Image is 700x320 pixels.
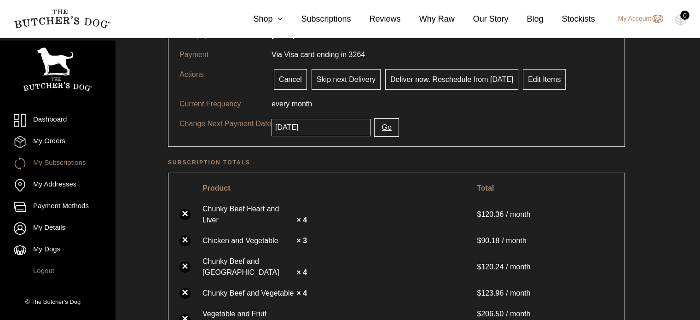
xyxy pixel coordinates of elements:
[14,244,101,256] a: My Dogs
[197,179,470,198] th: Product
[523,69,566,90] a: Edit Items
[14,222,101,235] a: My Details
[14,157,101,170] a: My Subscriptions
[14,201,101,213] a: Payment Methods
[312,69,381,90] a: Skip next Delivery
[680,11,689,20] div: 0
[202,288,295,299] a: Chunky Beef and Vegetable
[274,69,307,90] a: Cancel
[675,14,686,26] img: TBD_Cart-Empty.png
[471,283,619,303] td: / month
[168,158,625,167] h2: Subscription totals
[179,235,191,246] a: ×
[471,179,619,198] th: Total
[477,210,506,218] span: 120.36
[202,235,295,246] a: Chicken and Vegetable
[455,13,509,25] a: Our Story
[296,268,307,276] strong: × 4
[174,45,266,64] td: Payment
[296,237,307,244] strong: × 3
[477,289,481,297] span: $
[471,251,619,282] td: / month
[374,118,399,137] button: Go
[401,13,455,25] a: Why Raw
[509,13,544,25] a: Blog
[235,13,283,25] a: Shop
[202,204,295,226] a: Chunky Beef Heart and Liver
[174,64,266,94] td: Actions
[477,308,506,320] span: 206.50
[477,310,481,318] span: $
[14,179,101,192] a: My Addresses
[14,266,101,278] a: Logout
[477,263,481,271] span: $
[14,114,101,127] a: Dashboard
[292,100,312,108] span: month
[296,289,307,297] strong: × 4
[477,237,481,244] span: $
[296,216,307,224] strong: × 4
[179,262,191,273] a: ×
[283,13,351,25] a: Subscriptions
[609,13,663,24] a: My Account
[477,210,481,218] span: $
[471,231,619,250] td: / month
[477,237,502,244] span: 90.18
[272,100,289,108] span: every
[544,13,595,25] a: Stockists
[385,69,518,90] a: Deliver now. Reschedule from [DATE]
[179,99,272,110] p: Current Frequency
[179,209,191,220] a: ×
[477,263,506,271] span: 120.24
[351,13,400,25] a: Reviews
[179,118,272,129] p: Change Next Payment Date
[202,256,295,278] a: Chunky Beef and [GEOGRAPHIC_DATA]
[471,199,619,230] td: / month
[23,47,92,91] img: TBD_Portrait_Logo_White.png
[14,136,101,148] a: My Orders
[477,289,506,297] span: 123.96
[272,51,365,58] span: Via Visa card ending in 3264
[179,288,191,299] a: ×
